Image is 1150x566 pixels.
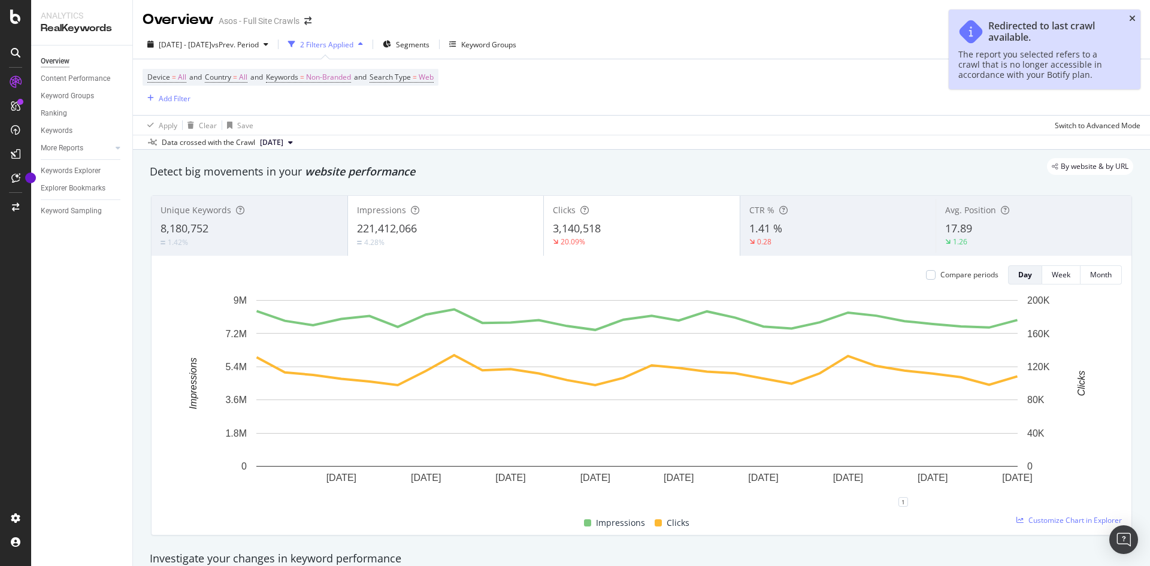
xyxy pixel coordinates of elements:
[357,221,417,235] span: 221,412,066
[1081,265,1122,284] button: Month
[1042,265,1081,284] button: Week
[1129,14,1136,23] div: close toast
[953,237,967,247] div: 1.26
[25,172,36,183] div: Tooltip anchor
[41,142,112,155] a: More Reports
[370,72,411,82] span: Search Type
[143,116,177,135] button: Apply
[411,473,441,483] text: [DATE]
[189,72,202,82] span: and
[945,204,996,216] span: Avg. Position
[233,72,237,82] span: =
[357,204,406,216] span: Impressions
[41,90,124,102] a: Keyword Groups
[1052,270,1070,280] div: Week
[147,72,170,82] span: Device
[364,237,385,247] div: 4.28%
[41,55,124,68] a: Overview
[749,221,782,235] span: 1.41 %
[304,17,311,25] div: arrow-right-arrow-left
[1076,371,1087,396] text: Clicks
[757,237,771,247] div: 0.28
[748,473,778,483] text: [DATE]
[260,137,283,148] span: 2025 Mar. 26th
[283,35,368,54] button: 2 Filters Applied
[266,72,298,82] span: Keywords
[178,69,186,86] span: All
[41,22,123,35] div: RealKeywords
[1028,515,1122,525] span: Customize Chart in Explorer
[1050,116,1140,135] button: Switch to Advanced Mode
[41,165,101,177] div: Keywords Explorer
[898,497,908,507] div: 1
[1027,295,1050,305] text: 200K
[41,55,69,68] div: Overview
[159,93,190,104] div: Add Filter
[41,72,110,85] div: Content Performance
[41,165,124,177] a: Keywords Explorer
[219,15,299,27] div: Asos - Full Site Crawls
[988,20,1119,43] div: Redirected to last crawl available.
[211,40,259,50] span: vs Prev. Period
[1109,525,1138,554] div: Open Intercom Messenger
[161,294,1113,502] svg: A chart.
[199,120,217,131] div: Clear
[41,125,124,137] a: Keywords
[1008,265,1042,284] button: Day
[188,358,198,409] text: Impressions
[162,137,255,148] div: Data crossed with the Crawl
[918,473,948,483] text: [DATE]
[41,205,102,217] div: Keyword Sampling
[413,72,417,82] span: =
[1061,163,1128,170] span: By website & by URL
[378,35,434,54] button: Segments
[161,204,231,216] span: Unique Keywords
[444,35,521,54] button: Keyword Groups
[357,241,362,244] img: Equal
[41,205,124,217] a: Keyword Sampling
[172,72,176,82] span: =
[41,125,72,137] div: Keywords
[326,473,356,483] text: [DATE]
[237,120,253,131] div: Save
[1027,328,1050,338] text: 160K
[1016,515,1122,525] a: Customize Chart in Explorer
[41,90,94,102] div: Keyword Groups
[664,473,694,483] text: [DATE]
[833,473,863,483] text: [DATE]
[553,221,601,235] span: 3,140,518
[143,35,273,54] button: [DATE] - [DATE]vsPrev. Period
[1027,428,1045,438] text: 40K
[41,182,124,195] a: Explorer Bookmarks
[159,40,211,50] span: [DATE] - [DATE]
[234,295,247,305] text: 9M
[300,40,353,50] div: 2 Filters Applied
[143,91,190,105] button: Add Filter
[958,49,1119,80] div: The report you selected refers to a crawl that is no longer accessible in accordance with your Bo...
[183,116,217,135] button: Clear
[749,204,774,216] span: CTR %
[419,69,434,86] span: Web
[41,10,123,22] div: Analytics
[561,237,585,247] div: 20.09%
[300,72,304,82] span: =
[41,107,67,120] div: Ranking
[1027,395,1045,405] text: 80K
[1047,158,1133,175] div: legacy label
[159,120,177,131] div: Apply
[1002,473,1032,483] text: [DATE]
[41,107,124,120] a: Ranking
[225,395,247,405] text: 3.6M
[205,72,231,82] span: Country
[41,142,83,155] div: More Reports
[495,473,525,483] text: [DATE]
[580,473,610,483] text: [DATE]
[1055,120,1140,131] div: Switch to Advanced Mode
[553,204,576,216] span: Clicks
[222,116,253,135] button: Save
[461,40,516,50] div: Keyword Groups
[306,69,351,86] span: Non-Branded
[225,362,247,372] text: 5.4M
[225,428,247,438] text: 1.8M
